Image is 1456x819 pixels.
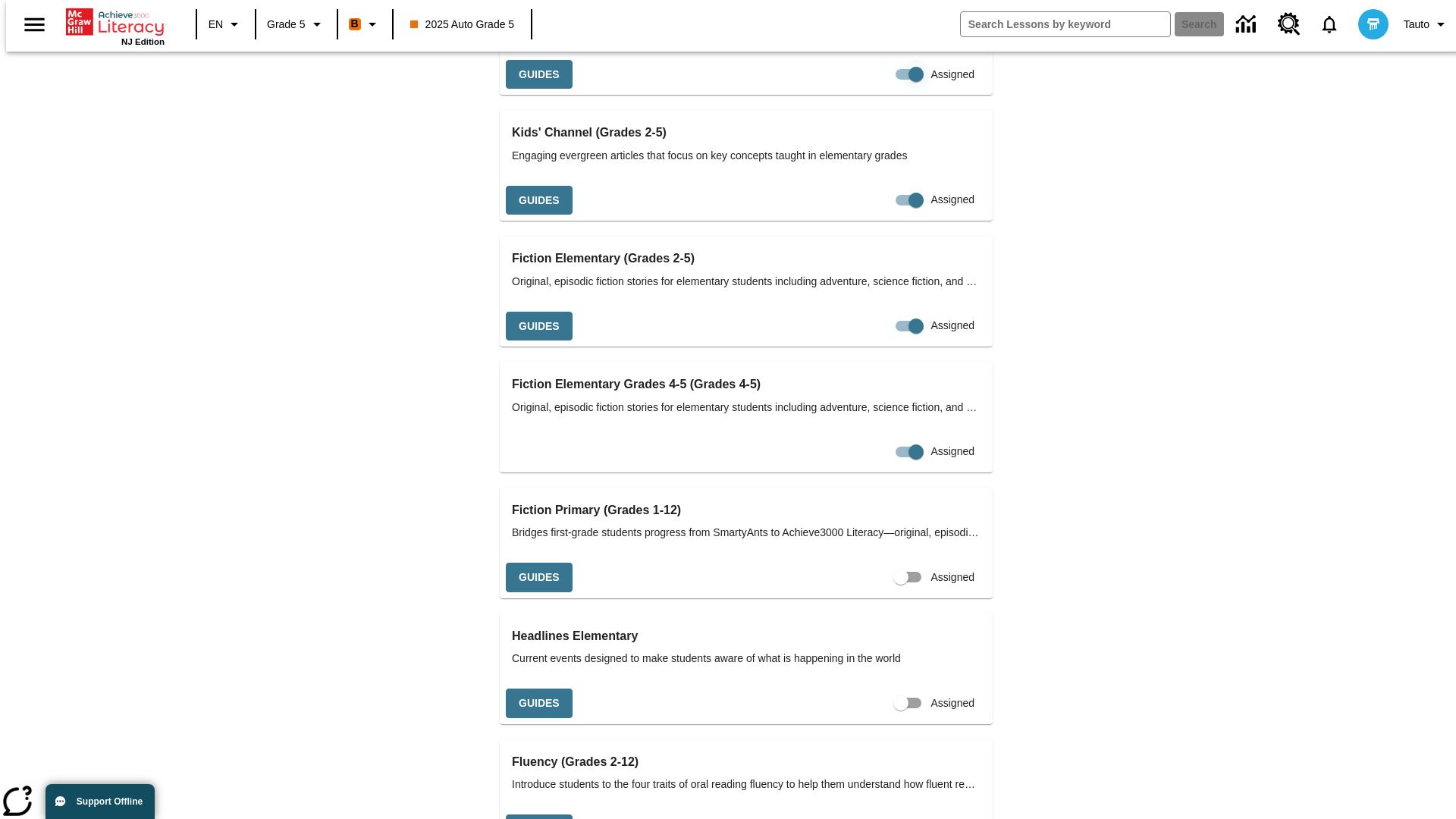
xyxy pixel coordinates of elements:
span: Original, episodic fiction stories for elementary students including adventure, science fiction, ... [512,400,981,416]
button: Select a new avatar [1349,5,1398,44]
span: NJ Edition [121,37,165,46]
span: B [351,14,359,33]
span: Assigned [930,67,974,83]
span: Bridges first-grade students progress from SmartyAnts to Achieve3000 Literacy—original, episodic ... [512,525,981,541]
a: Data Center [1227,4,1269,45]
button: Guides [506,186,573,215]
button: Open side menu [12,2,57,47]
h3: Fiction Elementary Grades 4-5 (Grades 4-5) [512,374,981,395]
span: Current events designed to make students aware of what is happening in the world [512,651,981,667]
button: Language: EN, Select a language [202,11,250,38]
input: search field [961,12,1170,36]
button: Guides [506,60,573,89]
span: Assigned [930,192,974,208]
span: Introduce students to the four traits of oral reading fluency to help them understand how fluent ... [512,777,981,792]
div: Home [66,5,165,46]
span: EN [209,17,223,33]
button: Boost Class color is orange. Change class color [343,11,388,38]
span: Original, episodic fiction stories for elementary students including adventure, science fiction, ... [512,274,981,290]
span: Assigned [930,444,974,460]
h3: Fiction Elementary (Grades 2-5) [512,248,981,269]
a: Home [66,7,165,37]
span: 2025 Auto Grade 5 [410,17,515,33]
a: Notifications [1310,5,1349,44]
button: Guides [506,563,573,592]
span: Tauto [1404,17,1429,33]
h3: Headlines Elementary [512,626,981,647]
img: avatar image [1358,9,1389,39]
span: Assigned [930,695,974,711]
button: Profile/Settings [1398,11,1456,38]
button: Guides [506,312,573,341]
h3: Kids' Channel (Grades 2-5) [512,122,981,143]
button: Guides [506,689,573,718]
h3: Fluency (Grades 2-12) [512,752,981,773]
h3: Fiction Primary (Grades 1-12) [512,500,981,521]
span: Assigned [930,318,974,334]
span: Support Offline [77,796,143,807]
span: Grade 5 [267,17,306,33]
span: Engaging evergreen articles that focus on key concepts taught in elementary grades [512,148,981,164]
a: Resource Center, Will open in new tab [1269,4,1310,45]
button: Support Offline [45,784,155,819]
span: Assigned [930,570,974,585]
button: Grade: Grade 5, Select a grade [261,11,332,38]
